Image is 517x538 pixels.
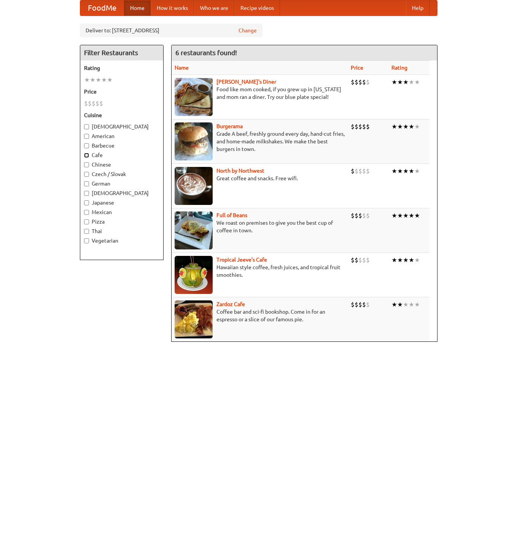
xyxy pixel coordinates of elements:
[216,301,245,307] b: Zardoz Cafe
[216,79,276,85] a: [PERSON_NAME]'s Diner
[355,167,358,175] li: $
[403,78,409,86] li: ★
[391,300,397,309] li: ★
[90,76,95,84] li: ★
[84,238,89,243] input: Vegetarian
[406,0,430,16] a: Help
[194,0,234,16] a: Who we are
[397,256,403,264] li: ★
[84,111,159,119] h5: Cuisine
[84,132,159,140] label: American
[391,256,397,264] li: ★
[366,300,370,309] li: $
[107,76,113,84] li: ★
[84,170,159,178] label: Czech / Slovak
[351,65,363,71] a: Price
[84,99,88,108] li: $
[80,24,262,37] div: Deliver to: [STREET_ADDRESS]
[391,167,397,175] li: ★
[358,78,362,86] li: $
[84,191,89,196] input: [DEMOGRAPHIC_DATA]
[366,122,370,131] li: $
[355,122,358,131] li: $
[84,180,159,187] label: German
[403,256,409,264] li: ★
[366,167,370,175] li: $
[391,122,397,131] li: ★
[84,161,159,168] label: Chinese
[351,300,355,309] li: $
[84,142,159,149] label: Barbecue
[414,167,420,175] li: ★
[355,78,358,86] li: $
[409,122,414,131] li: ★
[84,124,89,129] input: [DEMOGRAPHIC_DATA]
[409,256,414,264] li: ★
[175,211,213,249] img: beans.jpg
[409,78,414,86] li: ★
[216,123,243,129] a: Burgerama
[414,78,420,86] li: ★
[397,78,403,86] li: ★
[403,300,409,309] li: ★
[216,257,267,263] b: Tropical Jeeve's Cafe
[175,308,345,323] p: Coffee bar and sci-fi bookshop. Come in for an espresso or a slice of our famous pie.
[175,86,345,101] p: Food like mom cooked, if you grew up in [US_STATE] and mom ran a diner. Try our blue plate special!
[151,0,194,16] a: How it works
[362,122,366,131] li: $
[84,227,159,235] label: Thai
[92,99,95,108] li: $
[397,167,403,175] li: ★
[397,211,403,220] li: ★
[84,237,159,244] label: Vegetarian
[84,123,159,130] label: [DEMOGRAPHIC_DATA]
[84,199,159,206] label: Japanese
[366,78,370,86] li: $
[362,256,366,264] li: $
[239,27,257,34] a: Change
[362,211,366,220] li: $
[175,175,345,182] p: Great coffee and snacks. Free wifi.
[175,300,213,338] img: zardoz.jpg
[84,134,89,139] input: American
[358,211,362,220] li: $
[84,218,159,225] label: Pizza
[414,122,420,131] li: ★
[391,78,397,86] li: ★
[84,189,159,197] label: [DEMOGRAPHIC_DATA]
[175,219,345,234] p: We roast on premises to give you the best cup of coffee in town.
[84,200,89,205] input: Japanese
[358,122,362,131] li: $
[99,99,103,108] li: $
[391,65,407,71] a: Rating
[175,78,213,116] img: sallys.jpg
[403,167,409,175] li: ★
[409,167,414,175] li: ★
[351,211,355,220] li: $
[84,181,89,186] input: German
[84,229,89,234] input: Thai
[414,256,420,264] li: ★
[397,300,403,309] li: ★
[351,122,355,131] li: $
[84,153,89,158] input: Cafe
[80,0,124,16] a: FoodMe
[84,219,89,224] input: Pizza
[84,143,89,148] input: Barbecue
[414,300,420,309] li: ★
[362,300,366,309] li: $
[366,211,370,220] li: $
[175,256,213,294] img: jeeves.jpg
[84,76,90,84] li: ★
[351,78,355,86] li: $
[88,99,92,108] li: $
[84,172,89,177] input: Czech / Slovak
[84,210,89,215] input: Mexican
[84,151,159,159] label: Cafe
[234,0,280,16] a: Recipe videos
[216,212,247,218] a: Full of Beans
[362,78,366,86] li: $
[355,211,358,220] li: $
[216,168,264,174] b: North by Northwest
